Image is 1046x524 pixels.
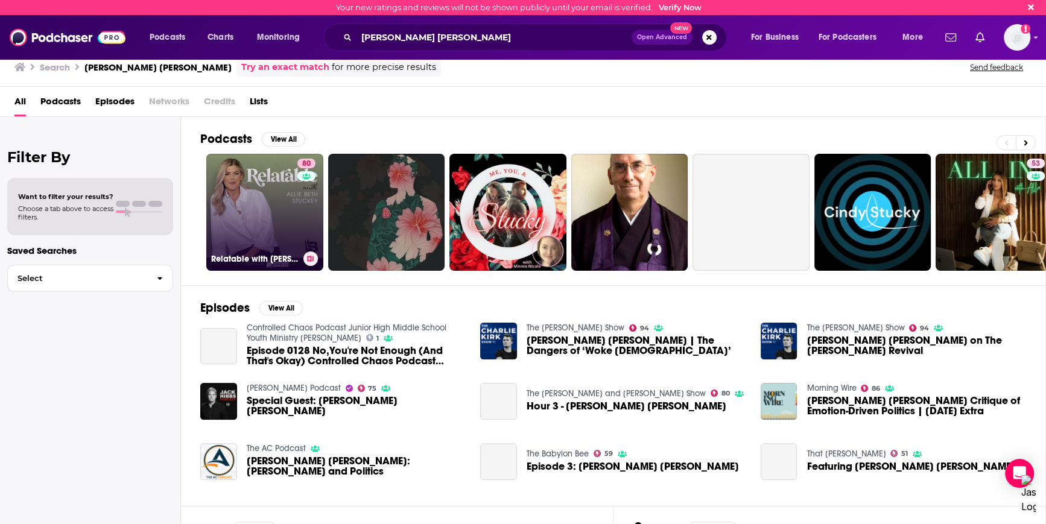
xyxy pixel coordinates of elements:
span: More [902,29,923,46]
a: Featuring Allie Beth Stuckey [807,461,1015,472]
input: Search podcasts, credits, & more... [357,28,632,47]
a: Podcasts [40,92,81,116]
span: Logged in as kevinscottsmith [1004,24,1030,51]
span: Hour 3 - [PERSON_NAME] [PERSON_NAME] [527,401,726,411]
span: Episode 3: [PERSON_NAME] [PERSON_NAME] [527,461,739,472]
span: 80 [302,158,311,170]
a: Show notifications dropdown [940,27,961,48]
h2: Filter By [7,148,173,166]
span: Open Advanced [637,34,687,40]
span: [PERSON_NAME] [PERSON_NAME] | The Dangers of ‘Woke [DEMOGRAPHIC_DATA]’ [527,335,746,356]
span: [PERSON_NAME] [PERSON_NAME] on The [PERSON_NAME] Revival [807,335,1026,356]
span: Networks [149,92,189,116]
span: Charts [208,29,233,46]
span: 80 [721,391,730,396]
span: Credits [204,92,235,116]
div: Open Intercom Messenger [1005,459,1034,488]
a: Allie Beth Stuckey: Jesus and Politics [200,443,237,480]
button: open menu [811,28,894,47]
svg: Email not verified [1021,24,1030,34]
span: [PERSON_NAME] [PERSON_NAME]: [PERSON_NAME] and Politics [247,456,466,476]
a: 94 [629,324,649,332]
h2: Episodes [200,300,250,315]
span: For Business [751,29,799,46]
a: 1 [366,334,379,341]
a: Controlled Chaos Podcast Junior High Middle School Youth Ministry Justin Herman [247,323,446,343]
a: Lists [250,92,268,116]
h3: Search [40,62,70,73]
span: for more precise results [332,60,436,74]
h2: Podcasts [200,131,252,147]
img: Podchaser - Follow, Share and Rate Podcasts [10,26,125,49]
button: open menu [141,28,201,47]
a: Show notifications dropdown [971,27,989,48]
span: Podcasts [150,29,185,46]
a: Verify Now [659,3,702,12]
p: Saved Searches [7,245,173,256]
button: View All [259,301,303,315]
button: Show profile menu [1004,24,1030,51]
span: 94 [640,326,649,331]
a: 51 [890,450,908,457]
span: For Podcasters [819,29,876,46]
a: 80Relatable with [PERSON_NAME] [PERSON_NAME] [206,154,323,271]
span: [PERSON_NAME] [PERSON_NAME] Critique of Emotion-Driven Politics | [DATE] Extra [807,396,1026,416]
a: Special Guest: Allie Beth Stuckey [200,383,237,420]
span: Select [8,274,147,282]
a: Special Guest: Allie Beth Stuckey [247,396,466,416]
a: Episode 0128 No,You're Not Enough (And That's Okay) Controlled Chaos Podcast Junior High Youth Mi... [247,346,466,366]
a: 86 [861,385,880,392]
a: Hour 3 - Allie Beth Stuckey [527,401,726,411]
a: Episode 3: Allie Beth Stuckey [527,461,739,472]
a: EpisodesView All [200,300,303,315]
a: Allie Beth Stuckey on The Charlie Kirk Revival [761,323,797,359]
span: 86 [872,386,880,391]
a: Allie Beth Stuckey on The Charlie Kirk Revival [807,335,1026,356]
span: Featuring [PERSON_NAME] [PERSON_NAME] [807,461,1015,472]
button: Open AdvancedNew [632,30,693,45]
a: Episode 0128 No,You're Not Enough (And That's Okay) Controlled Chaos Podcast Junior High Youth Mi... [200,328,237,365]
a: Jack Hibbs Podcast [247,383,341,393]
a: Allie Beth Stuckey: Jesus and Politics [247,456,466,476]
a: Allie Beth Stuckey's Critique of Emotion-Driven Politics | Sunday Extra [807,396,1026,416]
span: Choose a tab above to access filters. [18,204,113,221]
span: 1 [376,336,379,341]
button: View All [262,132,305,147]
a: The Babylon Bee [527,449,589,459]
span: 51 [901,451,908,456]
a: Episode 3: Allie Beth Stuckey [480,443,517,480]
a: That KEVIN Show [807,449,886,459]
a: Featuring Allie Beth Stuckey [761,443,797,480]
img: Allie Beth Stuckey | The Dangers of ‘Woke Christianity’ [480,323,517,359]
a: The AC Podcast [247,443,306,453]
a: The Clay Travis and Buck Sexton Show [527,388,706,399]
a: The Charlie Kirk Show [807,323,904,333]
div: Your new ratings and reviews will not be shown publicly until your email is verified. [336,3,702,12]
a: Allie Beth Stuckey | The Dangers of ‘Woke Christianity’ [527,335,746,356]
a: Episodes [95,92,135,116]
button: open menu [894,28,938,47]
span: Monitoring [257,29,300,46]
span: 53 [1032,158,1040,170]
a: Try an exact match [241,60,329,74]
a: 53 [1027,159,1045,168]
a: 75 [358,385,377,392]
span: New [670,22,692,34]
div: Search podcasts, credits, & more... [335,24,738,51]
a: The Charlie Kirk Show [527,323,624,333]
a: 80 [297,159,315,168]
img: User Profile [1004,24,1030,51]
img: Allie Beth Stuckey's Critique of Emotion-Driven Politics | Sunday Extra [761,383,797,420]
span: 94 [920,326,929,331]
a: Hour 3 - Allie Beth Stuckey [480,383,517,420]
a: 80 [711,390,730,397]
a: All [14,92,26,116]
